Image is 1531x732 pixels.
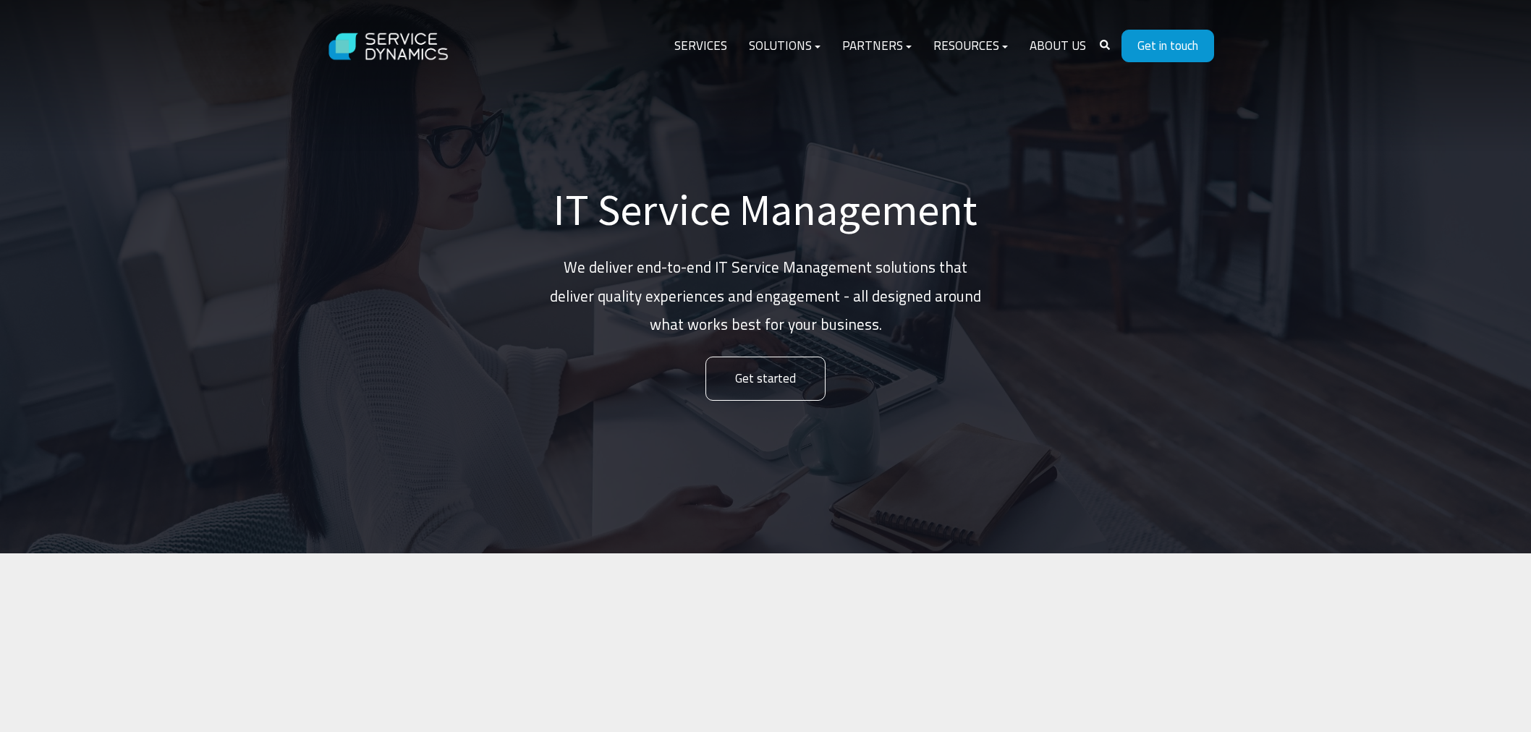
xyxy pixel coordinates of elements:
a: Services [663,29,738,64]
img: Service Dynamics Logo - White [317,19,462,75]
a: Solutions [738,29,831,64]
p: We deliver end-to-end IT Service Management solutions that deliver quality experiences and engage... [548,253,983,340]
div: Navigation Menu [663,29,1097,64]
a: Resources [923,29,1019,64]
a: Get in touch [1121,30,1214,62]
h1: IT Service Management [548,184,983,236]
a: Get started [705,357,826,401]
a: Partners [831,29,923,64]
a: About Us [1019,29,1097,64]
